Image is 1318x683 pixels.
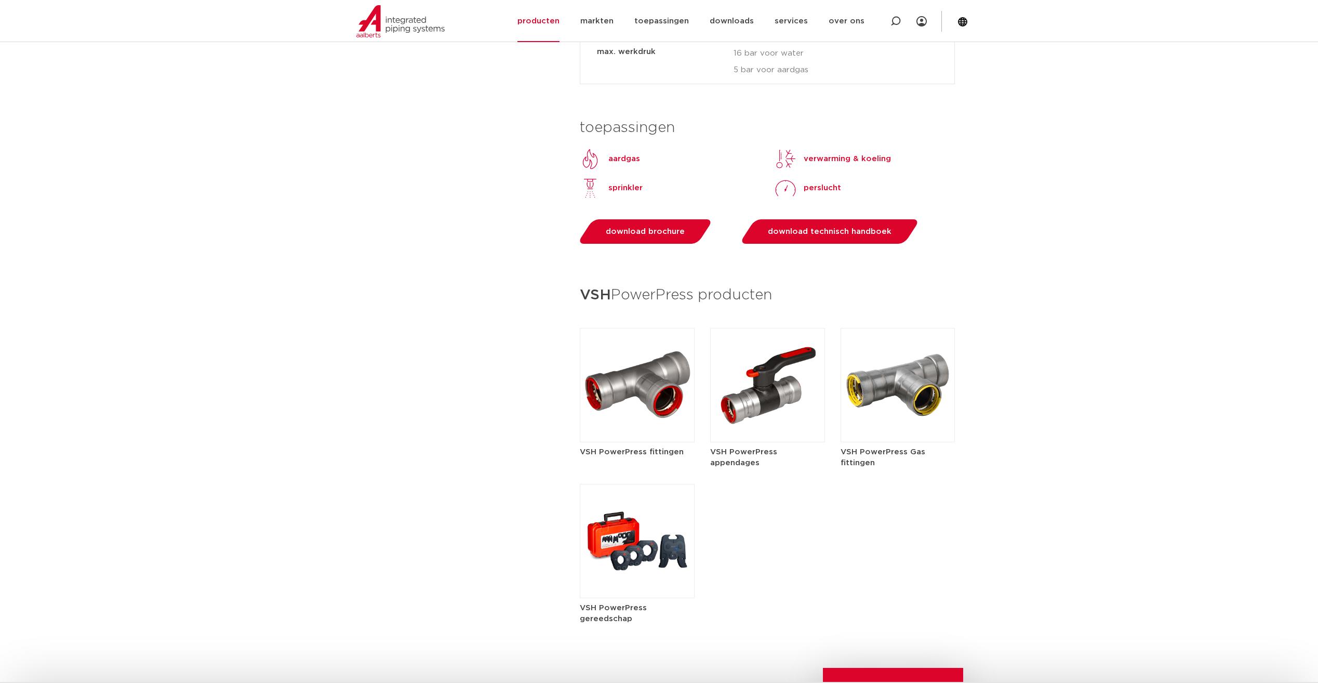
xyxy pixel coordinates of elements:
a: perslucht [775,178,841,199]
p: perslucht [804,182,841,194]
h5: VSH PowerPress Gas fittingen [841,446,955,468]
a: VSH PowerPress gereedschap [580,537,695,624]
a: VSH PowerPress Gas fittingen [841,381,955,468]
span: download brochure [606,228,685,235]
a: verwarming & koeling [775,149,891,169]
strong: VSH [580,288,611,303]
h3: PowerPress producten [580,283,955,308]
h3: toepassingen [580,117,955,138]
strong: max. werkdruk [597,45,725,58]
p: aardgas [608,153,640,165]
a: aardgas [580,149,640,169]
a: VSH PowerPress fittingen [580,381,695,457]
a: download technisch handboek [739,219,920,244]
p: verwarming & koeling [804,153,891,165]
a: sprinkler [580,178,643,199]
a: download brochure [577,219,714,244]
span: download technisch handboek [768,228,891,235]
h5: VSH PowerPress gereedschap [580,602,695,624]
div: 16 bar voor water 5 bar voor aardgas [580,40,954,84]
a: VSH PowerPress appendages [710,381,825,468]
h5: VSH PowerPress fittingen [580,446,695,457]
h5: VSH PowerPress appendages [710,446,825,468]
p: sprinkler [608,182,643,194]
